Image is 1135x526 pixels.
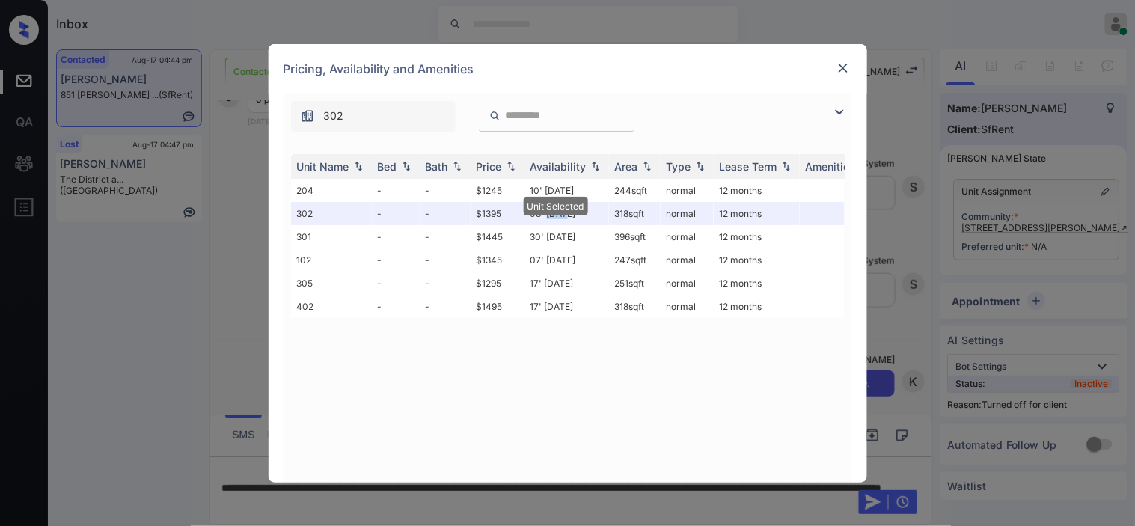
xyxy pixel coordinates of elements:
[714,248,800,272] td: 12 months
[324,108,344,124] span: 302
[609,248,661,272] td: 247 sqft
[372,295,420,318] td: -
[291,295,372,318] td: 402
[524,248,609,272] td: 07' [DATE]
[609,272,661,295] td: 251 sqft
[420,248,471,272] td: -
[378,160,397,173] div: Bed
[524,202,609,225] td: 03' [DATE]
[667,160,691,173] div: Type
[609,295,661,318] td: 318 sqft
[524,179,609,202] td: 10' [DATE]
[426,160,448,173] div: Bath
[609,202,661,225] td: 318 sqft
[693,161,708,171] img: sorting
[471,179,524,202] td: $1245
[291,225,372,248] td: 301
[830,103,848,121] img: icon-zuma
[661,225,714,248] td: normal
[420,202,471,225] td: -
[471,272,524,295] td: $1295
[471,225,524,248] td: $1445
[530,160,587,173] div: Availability
[450,161,465,171] img: sorting
[477,160,502,173] div: Price
[836,61,851,76] img: close
[661,295,714,318] td: normal
[372,225,420,248] td: -
[291,248,372,272] td: 102
[372,179,420,202] td: -
[399,161,414,171] img: sorting
[720,160,777,173] div: Lease Term
[524,225,609,248] td: 30' [DATE]
[806,160,856,173] div: Amenities
[291,202,372,225] td: 302
[714,202,800,225] td: 12 months
[504,161,518,171] img: sorting
[661,272,714,295] td: normal
[420,179,471,202] td: -
[420,295,471,318] td: -
[300,108,315,123] img: icon-zuma
[714,179,800,202] td: 12 months
[269,44,867,94] div: Pricing, Availability and Amenities
[489,109,501,123] img: icon-zuma
[351,161,366,171] img: sorting
[609,179,661,202] td: 244 sqft
[524,272,609,295] td: 17' [DATE]
[420,225,471,248] td: -
[714,272,800,295] td: 12 months
[372,272,420,295] td: -
[779,161,794,171] img: sorting
[609,225,661,248] td: 396 sqft
[291,179,372,202] td: 204
[420,272,471,295] td: -
[714,295,800,318] td: 12 months
[372,248,420,272] td: -
[291,272,372,295] td: 305
[661,202,714,225] td: normal
[471,202,524,225] td: $1395
[372,202,420,225] td: -
[714,225,800,248] td: 12 months
[471,295,524,318] td: $1495
[640,161,655,171] img: sorting
[524,295,609,318] td: 17' [DATE]
[615,160,638,173] div: Area
[661,248,714,272] td: normal
[661,179,714,202] td: normal
[588,161,603,171] img: sorting
[471,248,524,272] td: $1345
[297,160,349,173] div: Unit Name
